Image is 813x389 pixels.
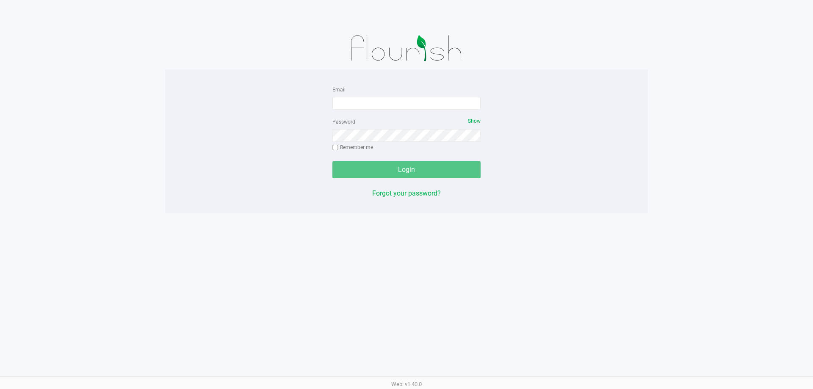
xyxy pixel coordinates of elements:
button: Forgot your password? [372,188,441,199]
label: Remember me [332,143,373,151]
label: Password [332,118,355,126]
span: Show [468,118,481,124]
label: Email [332,86,346,94]
span: Web: v1.40.0 [391,381,422,387]
input: Remember me [332,145,338,151]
